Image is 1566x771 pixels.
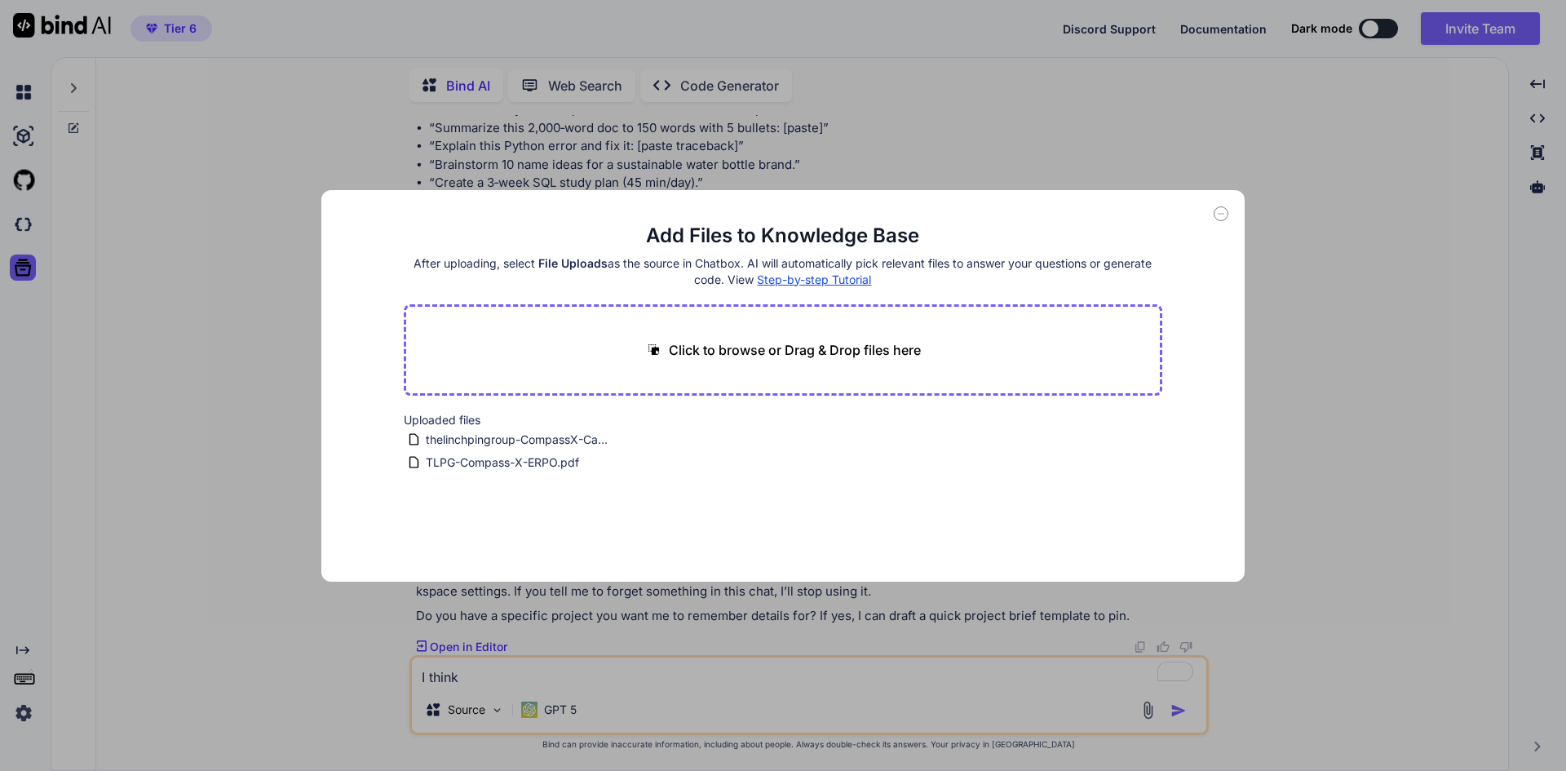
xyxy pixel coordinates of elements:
[404,255,1163,288] h4: After uploading, select as the source in Chatbox. AI will automatically pick relevant files to an...
[424,453,581,472] span: TLPG-Compass-X-ERPO.pdf
[538,256,608,270] span: File Uploads
[669,340,921,360] p: Click to browse or Drag & Drop files here
[404,223,1163,249] h2: Add Files to Knowledge Base
[404,412,1163,428] h2: Uploaded files
[757,273,871,286] span: Step-by-step Tutorial
[424,430,617,450] span: thelinchpingroup-CompassX-Capability-Statement-RFI_DOIDFBO250068.docx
